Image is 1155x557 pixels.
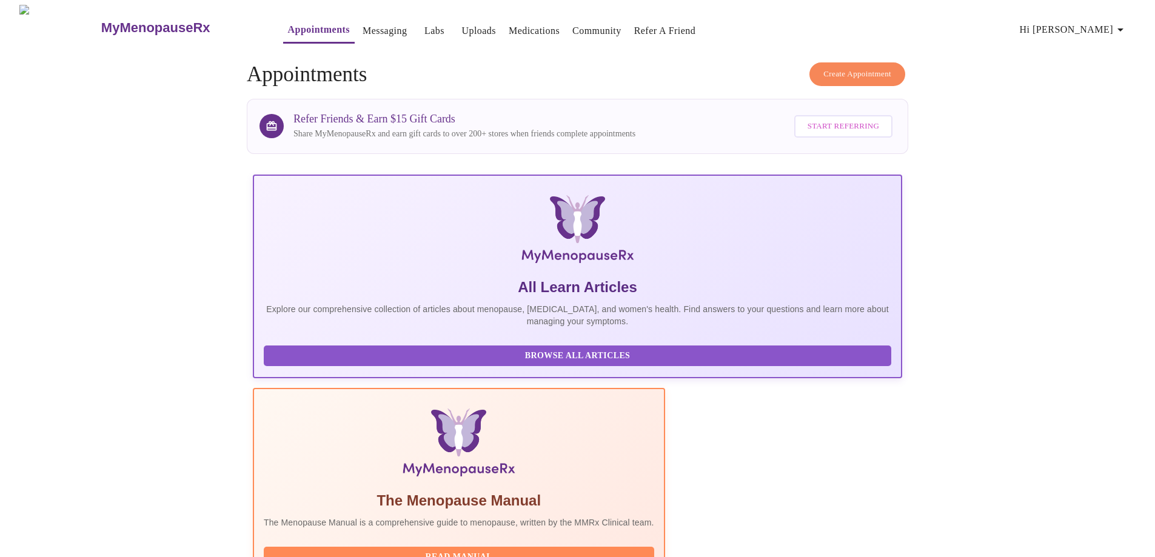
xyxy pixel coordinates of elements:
button: Hi [PERSON_NAME] [1015,18,1133,42]
span: Browse All Articles [276,349,879,364]
h5: The Menopause Manual [264,491,654,510]
a: Labs [424,22,444,39]
button: Browse All Articles [264,345,891,367]
a: Appointments [288,21,350,38]
button: Uploads [457,19,501,43]
a: Refer a Friend [634,22,696,39]
a: Browse All Articles [264,350,894,360]
button: Messaging [358,19,412,43]
h5: All Learn Articles [264,278,891,297]
button: Refer a Friend [629,19,701,43]
button: Appointments [283,18,355,44]
h3: Refer Friends & Earn $15 Gift Cards [293,113,635,125]
img: MyMenopauseRx Logo [19,5,99,50]
a: Uploads [461,22,496,39]
button: Medications [504,19,564,43]
p: Explore our comprehensive collection of articles about menopause, [MEDICAL_DATA], and women's hea... [264,303,891,327]
h4: Appointments [247,62,908,87]
span: Start Referring [808,119,879,133]
a: Messaging [363,22,407,39]
button: Community [567,19,626,43]
a: MyMenopauseRx [99,7,258,49]
img: MyMenopauseRx Logo [361,195,794,268]
a: Community [572,22,621,39]
a: Start Referring [791,109,896,144]
h3: MyMenopauseRx [101,20,210,36]
span: Hi [PERSON_NAME] [1020,21,1128,38]
a: Medications [509,22,560,39]
p: Share MyMenopauseRx and earn gift cards to over 200+ stores when friends complete appointments [293,128,635,140]
button: Create Appointment [809,62,905,86]
img: Menopause Manual [326,409,592,481]
button: Labs [415,19,454,43]
button: Start Referring [794,115,892,138]
span: Create Appointment [823,67,891,81]
p: The Menopause Manual is a comprehensive guide to menopause, written by the MMRx Clinical team. [264,516,654,529]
